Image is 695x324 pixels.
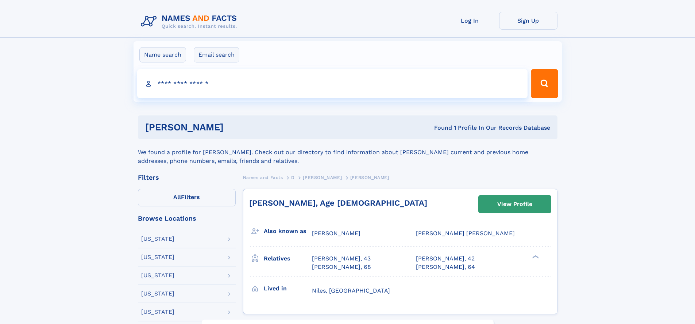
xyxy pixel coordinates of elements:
div: [US_STATE] [141,272,174,278]
span: [PERSON_NAME] [PERSON_NAME] [416,230,515,237]
span: [PERSON_NAME] [312,230,360,237]
a: [PERSON_NAME], 64 [416,263,475,271]
div: [US_STATE] [141,291,174,297]
h3: Relatives [264,252,312,265]
a: [PERSON_NAME], 43 [312,255,371,263]
button: Search Button [531,69,558,98]
a: [PERSON_NAME] [303,173,342,182]
div: ❯ [530,255,539,259]
a: Log In [441,12,499,30]
a: View Profile [479,195,551,213]
span: [PERSON_NAME] [350,175,389,180]
a: Sign Up [499,12,557,30]
span: Niles, [GEOGRAPHIC_DATA] [312,287,390,294]
a: [PERSON_NAME], 42 [416,255,475,263]
h3: Also known as [264,225,312,237]
img: Logo Names and Facts [138,12,243,31]
div: View Profile [497,196,532,213]
span: D [291,175,295,180]
a: [PERSON_NAME], Age [DEMOGRAPHIC_DATA] [249,198,427,207]
label: Name search [139,47,186,62]
span: [PERSON_NAME] [303,175,342,180]
h3: Lived in [264,282,312,295]
h1: [PERSON_NAME] [145,123,329,132]
div: [US_STATE] [141,236,174,242]
label: Email search [194,47,239,62]
div: Browse Locations [138,215,236,222]
a: Names and Facts [243,173,283,182]
input: search input [137,69,528,98]
div: We found a profile for [PERSON_NAME]. Check out our directory to find information about [PERSON_N... [138,139,557,165]
div: Found 1 Profile In Our Records Database [329,124,550,132]
div: Filters [138,174,236,181]
a: D [291,173,295,182]
div: [US_STATE] [141,254,174,260]
a: [PERSON_NAME], 68 [312,263,371,271]
div: [US_STATE] [141,309,174,315]
label: Filters [138,189,236,206]
span: All [173,194,181,201]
